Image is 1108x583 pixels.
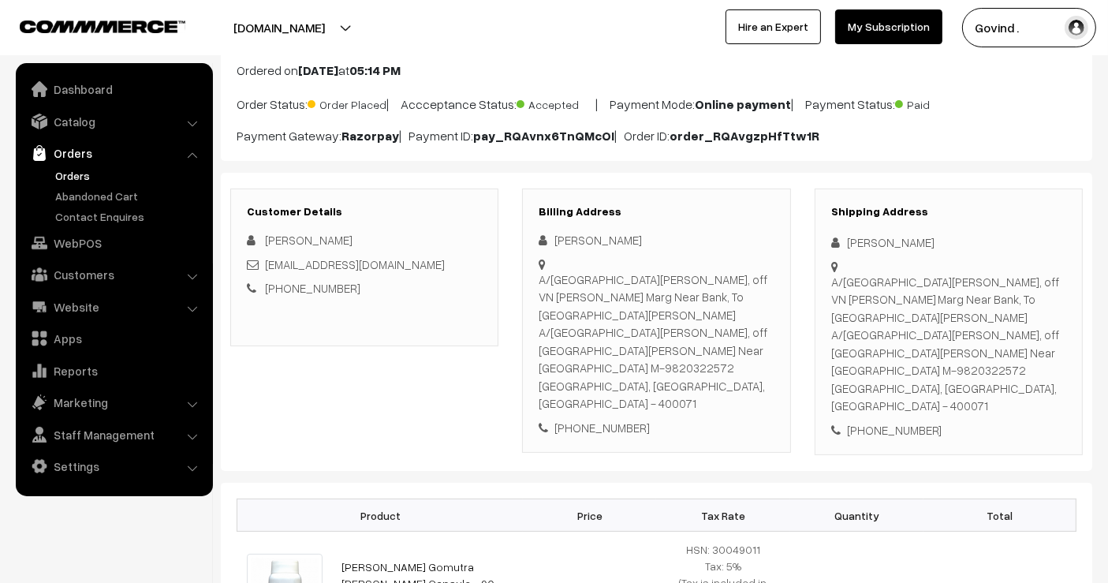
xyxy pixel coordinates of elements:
[517,92,595,113] span: Accepted
[20,293,207,321] a: Website
[20,420,207,449] a: Staff Management
[341,128,399,144] b: Razorpay
[298,62,338,78] b: [DATE]
[265,281,360,295] a: [PHONE_NUMBER]
[237,61,1076,80] p: Ordered on at
[835,9,942,44] a: My Subscription
[20,357,207,385] a: Reports
[831,205,1066,219] h3: Shipping Address
[1065,16,1088,39] img: user
[962,8,1096,47] button: Govind .
[349,62,401,78] b: 05:14 PM
[473,128,614,144] b: pay_RQAvnx6TnQMcOI
[51,208,207,225] a: Contact Enquires
[51,188,207,204] a: Abandoned Cart
[237,92,1076,114] p: Order Status: | Accceptance Status: | Payment Mode: | Payment Status:
[539,419,774,437] div: [PHONE_NUMBER]
[923,499,1076,532] th: Total
[20,260,207,289] a: Customers
[20,75,207,103] a: Dashboard
[20,107,207,136] a: Catalog
[695,96,791,112] b: Online payment
[20,21,185,32] img: COMMMERCE
[20,388,207,417] a: Marketing
[20,229,207,257] a: WebPOS
[726,9,821,44] a: Hire an Expert
[237,126,1076,145] p: Payment Gateway: | Payment ID: | Order ID:
[237,499,524,532] th: Product
[523,499,656,532] th: Price
[895,92,974,113] span: Paid
[20,16,158,35] a: COMMMERCE
[20,324,207,353] a: Apps
[831,273,1066,415] div: A/[GEOGRAPHIC_DATA][PERSON_NAME], off VN [PERSON_NAME] Marg Near Bank, To [GEOGRAPHIC_DATA][PERSO...
[539,205,774,219] h3: Billing Address
[790,499,923,532] th: Quantity
[831,421,1066,439] div: [PHONE_NUMBER]
[178,8,380,47] button: [DOMAIN_NAME]
[20,452,207,480] a: Settings
[265,257,445,271] a: [EMAIL_ADDRESS][DOMAIN_NAME]
[539,271,774,413] div: A/[GEOGRAPHIC_DATA][PERSON_NAME], off VN [PERSON_NAME] Marg Near Bank, To [GEOGRAPHIC_DATA][PERSO...
[265,233,353,247] span: [PERSON_NAME]
[539,231,774,249] div: [PERSON_NAME]
[670,128,819,144] b: order_RQAvgzpHfTtw1R
[308,92,386,113] span: Order Placed
[656,499,789,532] th: Tax Rate
[247,205,482,219] h3: Customer Details
[20,139,207,167] a: Orders
[831,234,1066,252] div: [PERSON_NAME]
[51,167,207,184] a: Orders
